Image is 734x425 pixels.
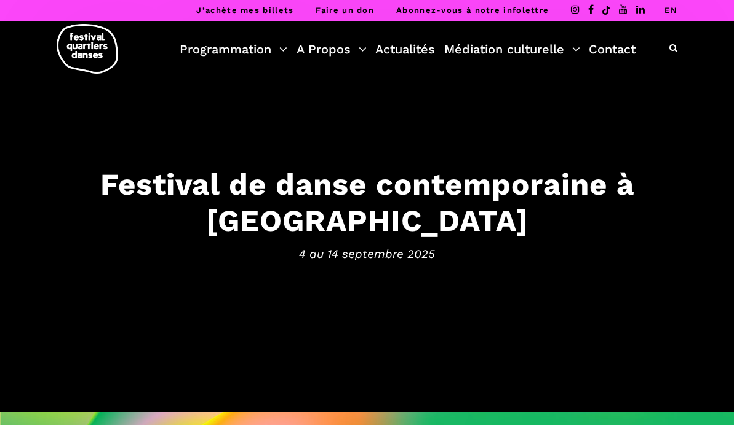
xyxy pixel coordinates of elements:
a: A Propos [297,39,367,60]
a: Actualités [375,39,435,60]
img: logo-fqd-med [57,24,118,74]
a: Médiation culturelle [444,39,580,60]
a: Programmation [180,39,287,60]
a: EN [664,6,677,15]
a: J’achète mes billets [196,6,293,15]
a: Contact [589,39,636,60]
span: 4 au 14 septembre 2025 [12,244,722,263]
h3: Festival de danse contemporaine à [GEOGRAPHIC_DATA] [12,166,722,239]
a: Faire un don [316,6,374,15]
a: Abonnez-vous à notre infolettre [396,6,549,15]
